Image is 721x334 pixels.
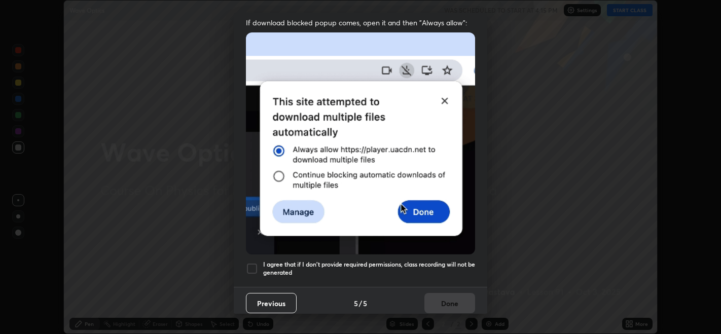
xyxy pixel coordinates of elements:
h4: / [359,298,362,309]
button: Previous [246,293,297,313]
img: downloads-permission-blocked.gif [246,32,475,254]
h5: I agree that if I don't provide required permissions, class recording will not be generated [263,261,475,276]
h4: 5 [363,298,367,309]
span: If download blocked popup comes, open it and then "Always allow": [246,18,475,27]
h4: 5 [354,298,358,309]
